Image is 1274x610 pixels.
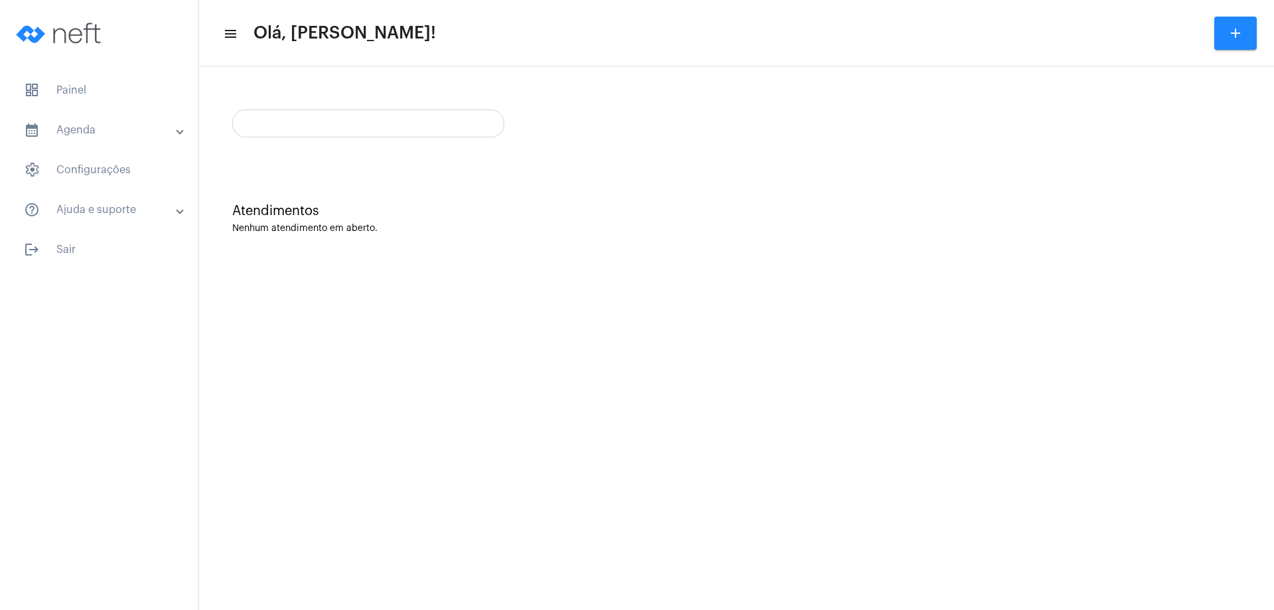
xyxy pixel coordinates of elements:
img: logo-neft-novo-2.png [11,7,110,60]
mat-panel-title: Agenda [24,122,177,138]
span: Sair [13,234,185,266]
span: Painel [13,74,185,106]
mat-icon: sidenav icon [24,242,40,258]
mat-icon: sidenav icon [24,122,40,138]
mat-expansion-panel-header: sidenav iconAjuda e suporte [8,194,198,226]
mat-icon: sidenav icon [223,26,236,42]
span: Configurações [13,154,185,186]
mat-icon: sidenav icon [24,202,40,218]
span: sidenav icon [24,82,40,98]
mat-panel-title: Ajuda e suporte [24,202,177,218]
mat-icon: add [1228,25,1243,41]
mat-expansion-panel-header: sidenav iconAgenda [8,114,198,146]
div: Atendimentos [232,204,1241,218]
div: Nenhum atendimento em aberto. [232,224,1241,234]
span: Olá, [PERSON_NAME]! [253,23,436,44]
span: sidenav icon [24,162,40,178]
